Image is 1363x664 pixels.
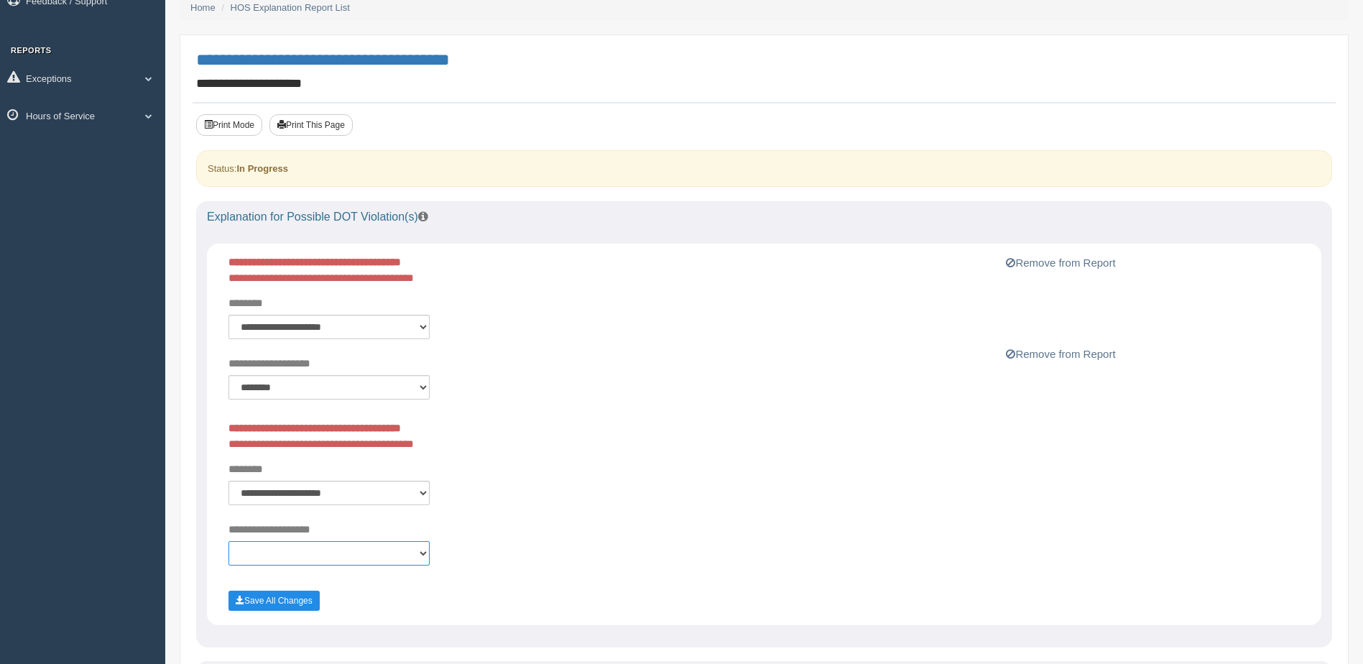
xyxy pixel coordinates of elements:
button: Remove from Report [1002,254,1119,272]
strong: In Progress [236,163,288,174]
div: Explanation for Possible DOT Violation(s) [196,201,1332,233]
a: HOS Explanation Report List [231,2,350,13]
button: Print This Page [269,114,353,136]
button: Print Mode [196,114,262,136]
button: Save [228,591,320,611]
a: Home [190,2,216,13]
button: Remove from Report [1002,346,1119,363]
div: Status: [196,150,1332,187]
